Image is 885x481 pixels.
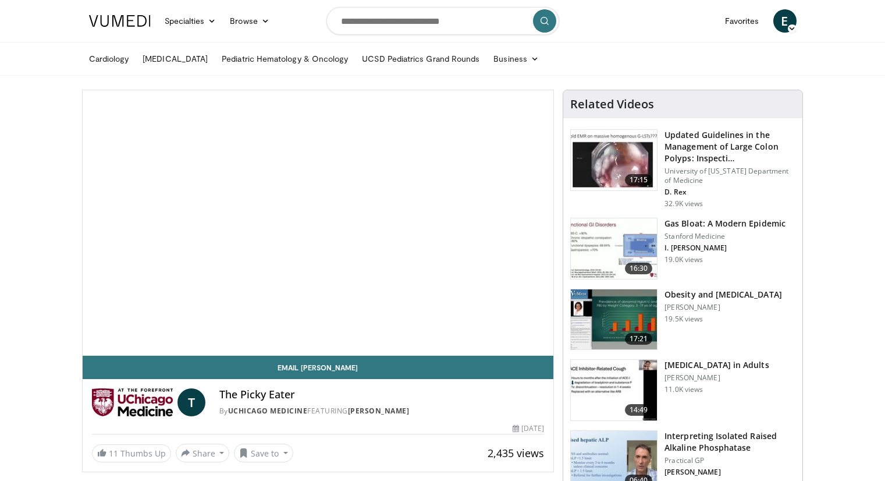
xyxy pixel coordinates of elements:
video-js: Video Player [83,90,554,356]
a: E [773,9,797,33]
a: Pediatric Hematology & Oncology [215,47,355,70]
a: Specialties [158,9,223,33]
div: [DATE] [513,423,544,434]
a: [PERSON_NAME] [348,406,410,416]
p: 32.9K views [664,199,703,208]
a: T [177,388,205,416]
h4: The Picky Eater [219,388,545,401]
span: 16:30 [625,263,653,274]
p: [PERSON_NAME] [664,373,769,383]
h3: Gas Bloat: A Modern Epidemic [664,218,786,229]
img: 11950cd4-d248-4755-8b98-ec337be04c84.150x105_q85_crop-smart_upscale.jpg [571,360,657,420]
img: 0df8ca06-75ef-4873-806f-abcb553c84b6.150x105_q85_crop-smart_upscale.jpg [571,289,657,350]
p: 19.5K views [664,314,703,324]
a: Business [486,47,546,70]
p: Stanford Medicine [664,232,786,241]
p: I. [PERSON_NAME] [664,243,786,253]
button: Share [176,444,230,462]
h3: Updated Guidelines in the Management of Large Colon Polyps: Inspecti… [664,129,795,164]
img: UChicago Medicine [92,388,173,416]
a: Browse [223,9,276,33]
a: 11 Thumbs Up [92,444,171,462]
input: Search topics, interventions [326,7,559,35]
img: VuMedi Logo [89,15,151,27]
button: Save to [234,444,293,462]
p: [PERSON_NAME] [664,468,795,477]
p: University of [US_STATE] Department of Medicine [664,167,795,185]
img: dfcfcb0d-b871-4e1a-9f0c-9f64970f7dd8.150x105_q85_crop-smart_upscale.jpg [571,130,657,190]
a: UCSD Pediatrics Grand Rounds [355,47,486,70]
span: 17:21 [625,333,653,345]
p: 11.0K views [664,385,703,394]
h3: [MEDICAL_DATA] in Adults [664,359,769,371]
p: [PERSON_NAME] [664,303,782,312]
h3: Obesity and [MEDICAL_DATA] [664,289,782,300]
div: By FEATURING [219,406,545,416]
span: 17:15 [625,174,653,186]
p: D. Rex [664,188,795,197]
span: 2,435 views [488,446,544,460]
a: 17:21 Obesity and [MEDICAL_DATA] [PERSON_NAME] 19.5K views [570,289,795,351]
p: Practical GP [664,456,795,465]
a: UChicago Medicine [228,406,308,416]
a: Favorites [718,9,766,33]
h4: Related Videos [570,97,654,111]
span: 11 [109,448,118,459]
a: Cardiology [82,47,136,70]
a: 17:15 Updated Guidelines in the Management of Large Colon Polyps: Inspecti… University of [US_STA... [570,129,795,208]
a: 14:49 [MEDICAL_DATA] in Adults [PERSON_NAME] 11.0K views [570,359,795,421]
span: 14:49 [625,404,653,416]
a: [MEDICAL_DATA] [136,47,215,70]
p: 19.0K views [664,255,703,264]
a: 16:30 Gas Bloat: A Modern Epidemic Stanford Medicine I. [PERSON_NAME] 19.0K views [570,218,795,280]
img: 480ec31d-e3c1-475b-8289-0a0659db689a.150x105_q85_crop-smart_upscale.jpg [571,218,657,279]
h3: Interpreting Isolated Raised Alkaline Phosphatase [664,430,795,454]
a: Email [PERSON_NAME] [83,356,554,379]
